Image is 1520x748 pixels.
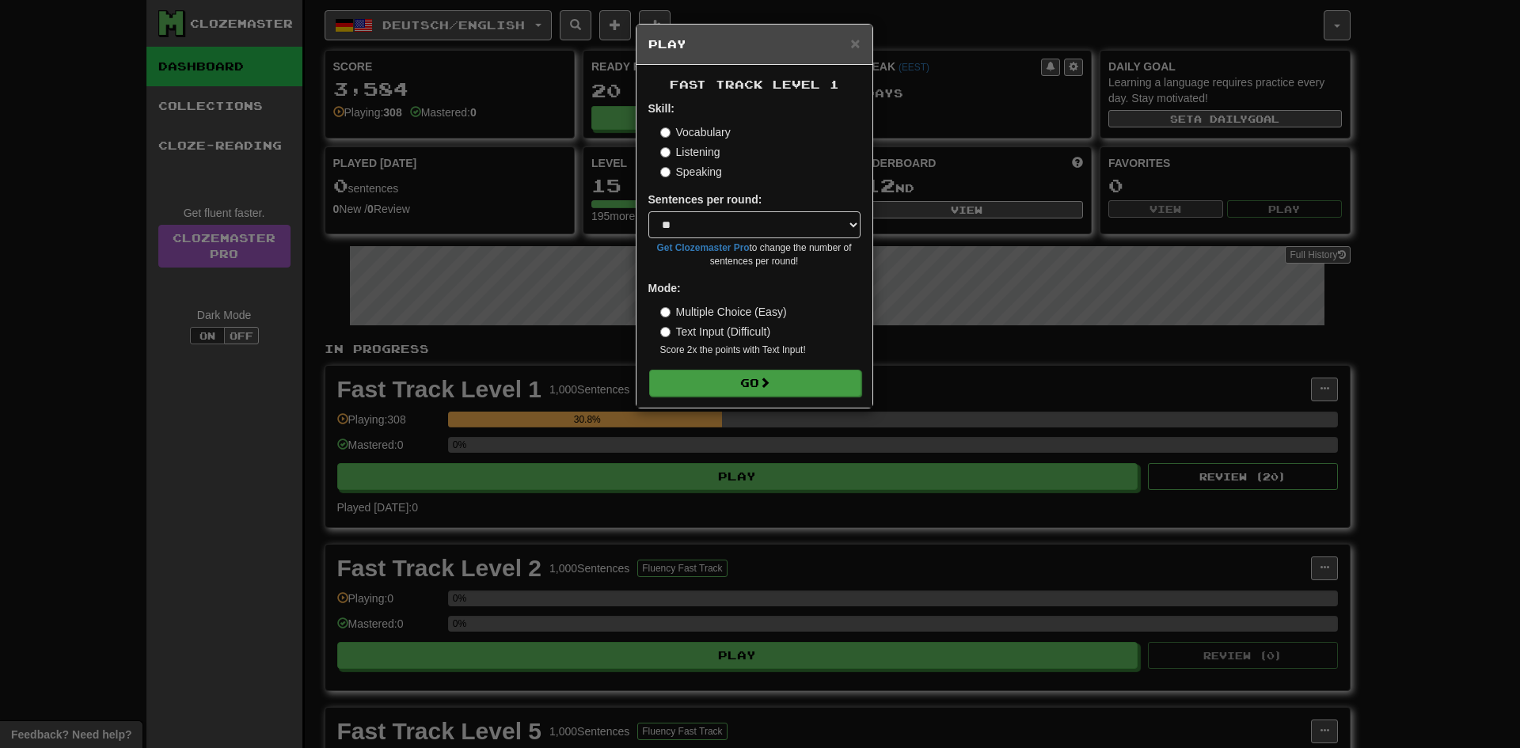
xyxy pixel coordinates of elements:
label: Multiple Choice (Easy) [660,304,787,320]
strong: Mode: [648,282,681,294]
button: Close [850,35,860,51]
span: Fast Track Level 1 [670,78,839,91]
label: Listening [660,144,720,160]
small: Score 2x the points with Text Input ! [660,344,861,357]
a: Get Clozemaster Pro [657,242,750,253]
button: Go [649,370,861,397]
input: Speaking [660,167,671,177]
input: Multiple Choice (Easy) [660,307,671,317]
span: × [850,34,860,52]
small: to change the number of sentences per round! [648,241,861,268]
input: Text Input (Difficult) [660,327,671,337]
input: Listening [660,147,671,158]
h5: Play [648,36,861,52]
label: Speaking [660,164,722,180]
strong: Skill: [648,102,674,115]
label: Sentences per round: [648,192,762,207]
label: Text Input (Difficult) [660,324,771,340]
label: Vocabulary [660,124,731,140]
input: Vocabulary [660,127,671,138]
